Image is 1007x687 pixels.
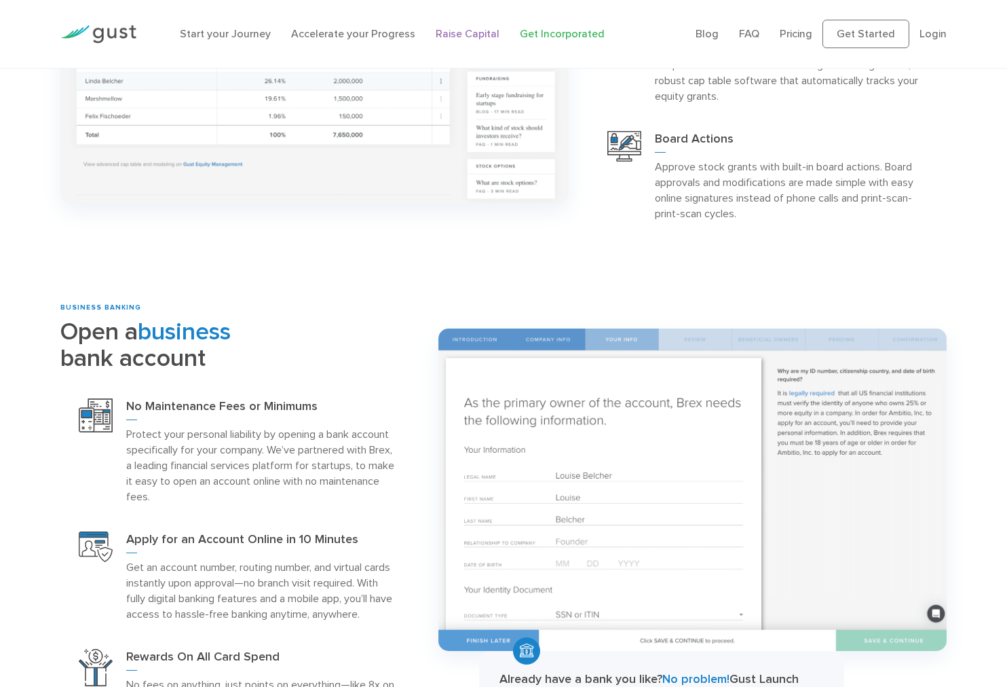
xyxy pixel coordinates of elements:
a: Start your Journey [180,27,271,40]
p: Keep track of who owns what at a glance using built-in, robust cap table software that automatica... [655,57,928,104]
img: Open Account [79,532,113,562]
a: Get Incorporated [520,27,605,40]
a: Raise Capital [436,27,499,40]
span: business [138,317,231,346]
img: Board Actions [607,131,641,162]
h2: Open a bank account [60,318,417,371]
img: 3 Open Bussiness Bank Account Wide [438,329,947,652]
h3: Board Actions [655,131,928,153]
a: Accelerate your Progress [291,27,415,40]
p: Get an account number, routing number, and virtual cards instantly upon approval—no branch visit ... [126,559,399,622]
div: BUSINESS BANKING [60,303,417,313]
img: No Maintenance [79,398,113,432]
a: Pricing [780,27,812,40]
a: FAQ [739,27,759,40]
img: Reward [79,649,113,686]
img: Gust Logo [60,25,136,43]
a: Blog [696,27,719,40]
p: Approve stock grants with built-in board actions. Board approvals and modifications are made simp... [655,159,928,221]
h3: Rewards On All Card Spend [126,649,399,671]
span: No problem! [662,672,729,686]
img: Money Icon [513,637,540,665]
a: Login [919,27,947,40]
p: Protect your personal liability by opening a bank account specifically for your company. We’ve pa... [126,426,399,504]
a: Get Started [822,20,909,48]
h3: Apply for an Account Online in 10 Minutes [126,532,399,553]
h3: No Maintenance Fees or Minimums [126,398,399,420]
